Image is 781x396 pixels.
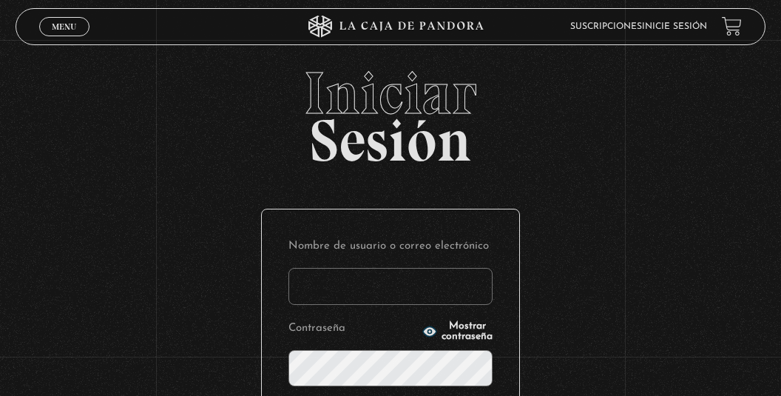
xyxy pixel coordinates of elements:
label: Contraseña [288,318,418,338]
a: View your shopping cart [722,16,742,36]
span: Menu [52,22,76,31]
a: Suscripciones [570,22,642,31]
span: Cerrar [47,34,81,44]
button: Mostrar contraseña [422,321,493,342]
label: Nombre de usuario o correo electrónico [288,236,493,256]
span: Iniciar [16,64,765,123]
h2: Sesión [16,64,765,158]
a: Inicie sesión [642,22,707,31]
span: Mostrar contraseña [442,321,493,342]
